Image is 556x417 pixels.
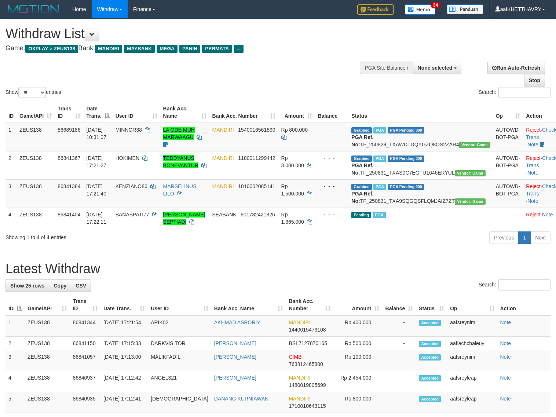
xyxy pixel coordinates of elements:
[214,340,256,346] a: [PERSON_NAME]
[116,183,147,189] span: KENZIANO86
[459,142,490,148] span: Vendor URL: https://trx31.1velocity.biz
[281,212,304,225] span: Rp 1.365.000
[455,170,486,176] span: Vendor URL: https://trx31.1velocity.biz
[100,392,148,413] td: [DATE] 17:12:41
[212,183,234,189] span: MANDIRI
[289,403,326,409] span: Copy 1710010643115 to clipboard
[6,102,17,123] th: ID
[382,371,416,392] td: -
[289,327,326,333] span: Copy 1440015473108 to clipboard
[318,183,346,190] div: - - -
[498,87,550,98] input: Search:
[10,283,44,289] span: Show 25 rows
[54,283,66,289] span: Copy
[6,337,25,350] td: 2
[526,155,541,161] a: Reject
[116,212,149,217] span: BANASPATI77
[315,102,349,123] th: Balance
[289,354,301,360] span: CIMB
[160,102,209,123] th: Bank Acc. Name: activate to sort column ascending
[55,102,83,123] th: Trans ID: activate to sort column ascending
[148,315,211,337] td: ARIK02
[116,155,139,161] span: HOKIMEN
[281,183,304,197] span: Rp 1.500.000
[373,156,386,162] span: Marked by aafsreyleap
[388,127,424,133] span: PGA Pending
[100,315,148,337] td: [DATE] 17:21:54
[6,151,17,179] td: 2
[70,315,100,337] td: 86841344
[238,183,275,189] span: Copy 1810002085141 to clipboard
[157,45,178,53] span: MEGA
[212,127,234,133] span: MANDIRI
[6,87,61,98] label: Show entries
[58,183,80,189] span: 86841384
[214,396,268,402] a: DANANG KURNIAWAN
[388,184,424,190] span: PGA Pending
[500,340,511,346] a: Note
[6,392,25,413] td: 5
[318,126,346,133] div: - - -
[500,375,511,381] a: Note
[6,279,49,292] a: Show 25 rows
[479,87,550,98] label: Search:
[58,212,80,217] span: 86841404
[148,371,211,392] td: ANGEL321
[479,279,550,290] label: Search:
[70,350,100,371] td: 86841057
[163,155,198,168] a: TEDDYANUS BONEVANTUR
[413,62,462,74] button: None selected
[333,295,383,315] th: Amount: activate to sort column ascending
[241,212,275,217] span: Copy 901782421826 to clipboard
[526,183,541,189] a: Reject
[214,354,256,360] a: [PERSON_NAME]
[148,295,211,315] th: User ID: activate to sort column ascending
[6,295,25,315] th: ID: activate to sort column descending
[25,337,70,350] td: ZEUS138
[493,123,523,151] td: AUTOWD-BOT-PGA
[348,123,493,151] td: TF_250829_TXAWDTDQYGZQ8OS2ZAR4
[418,65,453,71] span: None selected
[419,354,441,361] span: Accepted
[431,2,440,8] span: 34
[447,350,497,371] td: aafsreynim
[351,127,372,133] span: Grabbed
[530,231,550,244] a: Next
[455,198,486,205] span: Vendor URL: https://trx31.1velocity.biz
[527,142,538,147] a: Note
[70,295,100,315] th: Trans ID: activate to sort column ascending
[179,45,200,53] span: PANIN
[6,231,226,241] div: Showing 1 to 4 of 4 entries
[447,315,497,337] td: aafsreynim
[351,191,373,204] b: PGA Ref. No:
[498,279,550,290] input: Search:
[95,45,122,53] span: MANDIRI
[25,315,70,337] td: ZEUS138
[71,279,91,292] a: CSV
[526,212,541,217] a: Reject
[148,337,211,350] td: DARKVISITOR
[17,179,55,208] td: ZEUS138
[100,350,148,371] td: [DATE] 17:13:00
[388,156,424,162] span: PGA Pending
[100,295,148,315] th: Date Trans.: activate to sort column ascending
[289,396,310,402] span: MANDIRI
[163,127,195,140] a: LA ODE MUH MARWAAGU
[382,350,416,371] td: -
[299,340,327,346] span: Copy 7127870165 to clipboard
[25,371,70,392] td: ZEUS138
[58,127,80,133] span: 86689186
[351,212,371,218] span: Pending
[6,45,363,52] h4: Game: Bank:
[278,102,315,123] th: Amount: activate to sort column ascending
[83,102,112,123] th: Date Trans.: activate to sort column descending
[6,179,17,208] td: 3
[86,127,106,140] span: [DATE] 10:31:07
[211,295,286,315] th: Bank Acc. Name: activate to sort column ascending
[333,392,383,413] td: Rp 800,000
[382,392,416,413] td: -
[351,162,373,176] b: PGA Ref. No:
[289,382,326,388] span: Copy 1480019805699 to clipboard
[6,4,61,15] img: MOTION_logo.png
[70,392,100,413] td: 86840935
